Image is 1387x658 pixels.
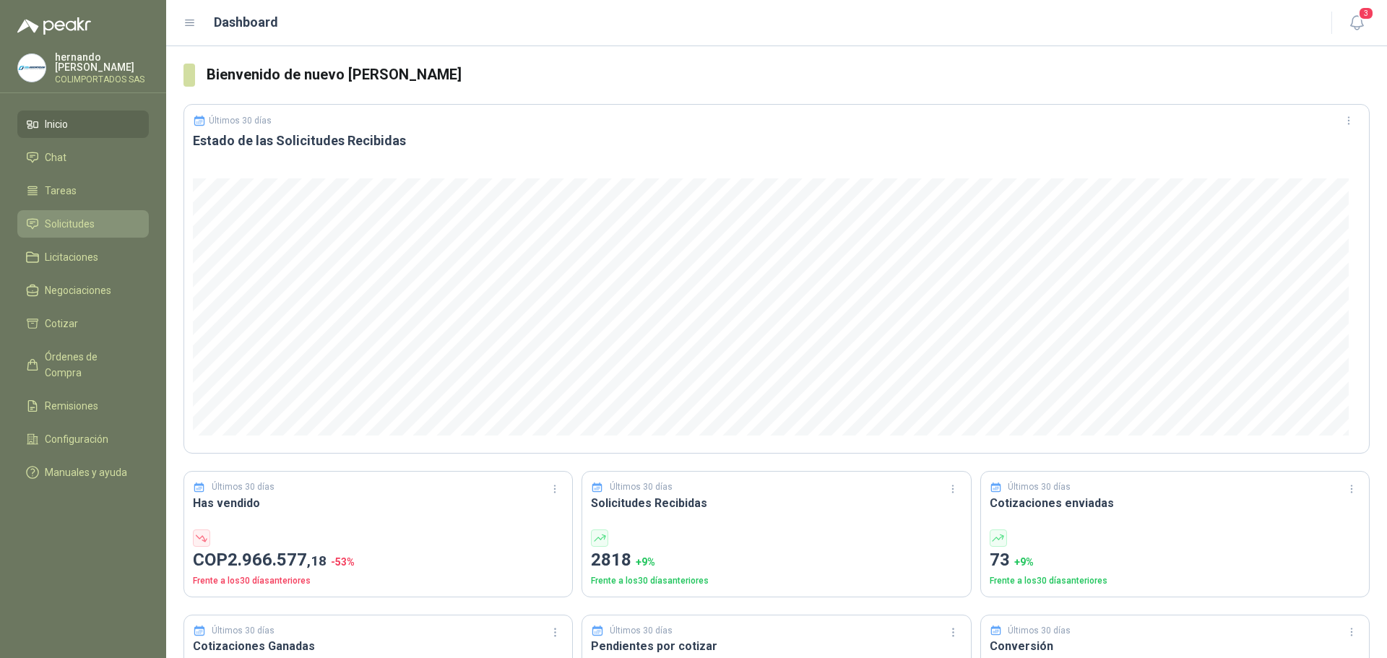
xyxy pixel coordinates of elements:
a: Negociaciones [17,277,149,304]
a: Solicitudes [17,210,149,238]
img: Logo peakr [17,17,91,35]
p: Últimos 30 días [610,480,673,494]
span: Licitaciones [45,249,98,265]
span: Manuales y ayuda [45,464,127,480]
h3: Cotizaciones Ganadas [193,637,563,655]
a: Cotizar [17,310,149,337]
p: Últimos 30 días [1008,480,1071,494]
span: Solicitudes [45,216,95,232]
a: Manuales y ayuda [17,459,149,486]
p: Últimos 30 días [209,116,272,126]
p: Frente a los 30 días anteriores [193,574,563,588]
h3: Estado de las Solicitudes Recibidas [193,132,1360,150]
span: Negociaciones [45,282,111,298]
span: ,18 [307,553,327,569]
p: Frente a los 30 días anteriores [990,574,1360,588]
p: 73 [990,547,1360,574]
span: Inicio [45,116,68,132]
p: hernando [PERSON_NAME] [55,52,149,72]
h3: Solicitudes Recibidas [591,494,962,512]
p: Últimos 30 días [610,624,673,638]
button: 3 [1344,10,1370,36]
span: + 9 % [636,556,655,568]
h3: Has vendido [193,494,563,512]
span: 2.966.577 [228,550,327,570]
span: Órdenes de Compra [45,349,135,381]
p: Últimos 30 días [212,624,275,638]
span: + 9 % [1014,556,1034,568]
h3: Conversión [990,637,1360,655]
a: Tareas [17,177,149,204]
h3: Cotizaciones enviadas [990,494,1360,512]
h3: Pendientes por cotizar [591,637,962,655]
span: 3 [1358,7,1374,20]
a: Configuración [17,425,149,453]
span: -53 % [331,556,355,568]
span: Remisiones [45,398,98,414]
p: COLIMPORTADOS SAS [55,75,149,84]
p: Frente a los 30 días anteriores [591,574,962,588]
a: Inicio [17,111,149,138]
p: Últimos 30 días [212,480,275,494]
p: 2818 [591,547,962,574]
span: Cotizar [45,316,78,332]
h1: Dashboard [214,12,278,33]
span: Tareas [45,183,77,199]
p: Últimos 30 días [1008,624,1071,638]
a: Licitaciones [17,243,149,271]
p: COP [193,547,563,574]
img: Company Logo [18,54,46,82]
span: Chat [45,150,66,165]
a: Órdenes de Compra [17,343,149,386]
a: Remisiones [17,392,149,420]
span: Configuración [45,431,108,447]
a: Chat [17,144,149,171]
h3: Bienvenido de nuevo [PERSON_NAME] [207,64,1370,86]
